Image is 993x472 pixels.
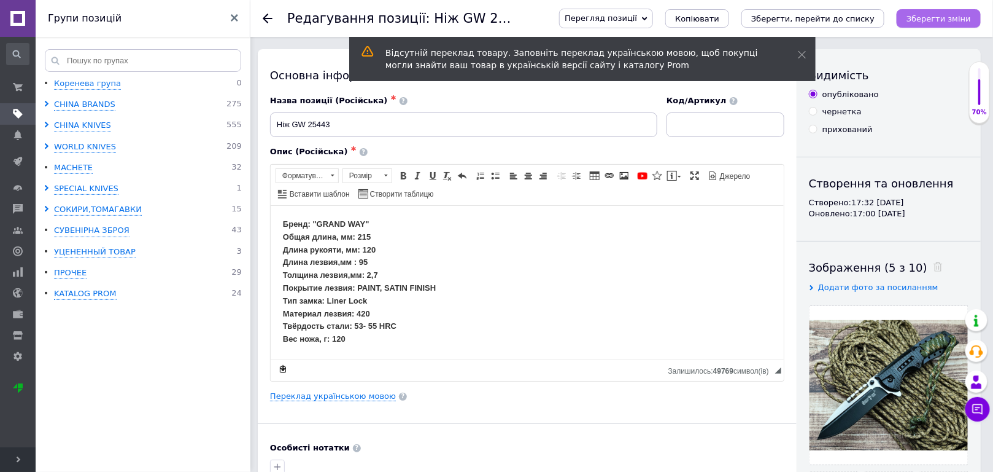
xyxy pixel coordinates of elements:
span: Опис (Російська) [270,147,348,156]
span: 1 [237,183,242,195]
span: 0 [237,78,242,90]
div: KATALOG PROM [54,288,117,300]
a: Повернути (Ctrl+Z) [455,169,469,183]
iframe: Редактор, 36E676BB-D1BD-499B-8A15-FF51DAB78D79 [271,206,784,360]
a: Зменшити відступ [555,169,568,183]
div: СОКИРИ,ТОМАГАВКИ [54,204,142,216]
span: Форматування [276,169,326,183]
div: MACHETE [54,162,93,174]
span: 3 [237,246,242,258]
div: Повернутися назад [263,14,272,23]
span: 15 [231,204,242,216]
div: WORLD KNIVES [54,141,116,153]
div: Створено: 17:32 [DATE] [809,197,968,208]
a: Таблиця [588,169,601,183]
h1: Редагування позиції: Ніж GW 25443 [287,11,531,26]
span: Додати фото за посиланням [818,283,938,292]
div: ПРОЧЕЕ [54,267,87,279]
a: Вставити/видалити маркований список [489,169,502,183]
div: Відсутній переклад товару. Заповніть переклад українською мовою, щоб покупці могли знайти ваш тов... [385,47,767,71]
span: 49769 [713,367,733,376]
div: CHINA KNIVES [54,120,111,132]
span: 32 [231,162,242,174]
a: По центру [522,169,535,183]
a: Видалити форматування [441,169,454,183]
span: 29 [231,267,242,279]
button: Чат з покупцем [965,397,990,422]
span: Копіювати [675,14,719,23]
span: Перегляд позиції [565,14,637,23]
div: Оновлено: 17:00 [DATE] [809,208,968,219]
button: Копіювати [665,9,729,28]
span: Створити таблицю [368,189,434,200]
span: 209 [226,141,242,153]
input: Пошук по групах [45,49,241,72]
button: Зберегти, перейти до списку [741,9,884,28]
div: Видимість [809,68,968,83]
span: Назва позиції (Російська) [270,96,388,105]
a: Вставити/Редагувати посилання (Ctrl+L) [603,169,616,183]
div: СУВЕНІРНА ЗБРОЯ [54,225,129,237]
a: Збільшити відступ [570,169,583,183]
a: Максимізувати [688,169,701,183]
div: Коренева група [54,78,121,90]
a: Додати відео з YouTube [636,169,649,183]
a: Курсив (Ctrl+I) [411,169,425,183]
div: Зображення (5 з 10) [809,260,968,275]
div: прихований [822,124,873,135]
div: SPECIAL KNIVES [54,183,118,195]
a: Вставити/видалити нумерований список [474,169,487,183]
div: 70% [970,108,989,117]
a: Створити таблицю [357,187,436,200]
div: опубліковано [822,89,879,100]
a: Вставити іконку [651,169,664,183]
a: Зробити резервну копію зараз [276,363,290,376]
a: Джерело [706,169,752,183]
a: Жирний (Ctrl+B) [396,169,410,183]
i: Зберегти зміни [906,14,971,23]
div: Створення та оновлення [809,176,968,191]
span: 24 [231,288,242,300]
span: Код/Артикул [667,96,727,105]
span: 555 [226,120,242,132]
span: 43 [231,225,242,237]
input: Наприклад, H&M жіноча сукня зелена 38 розмір вечірня максі з блискітками [270,112,657,137]
span: Розмір [343,169,380,183]
button: Зберегти зміни [897,9,981,28]
a: Переклад українською мовою [270,391,396,401]
a: Форматування [276,168,339,183]
a: Зображення [617,169,631,183]
a: По лівому краю [507,169,520,183]
b: Особисті нотатки [270,443,350,452]
div: Кiлькiсть символiв [668,364,775,376]
span: ✱ [391,94,396,102]
span: Джерело [718,171,751,182]
div: УЦЕНЕННЫЙ ТОВАР [54,246,136,258]
a: Вставити повідомлення [665,169,683,183]
a: Підкреслений (Ctrl+U) [426,169,439,183]
div: Основна інформація [270,68,784,83]
div: CHINA BRANDS [54,99,115,111]
div: 70% Якість заповнення [969,61,990,124]
span: Потягніть для зміни розмірів [775,368,781,374]
i: Зберегти, перейти до списку [751,14,875,23]
a: По правому краю [536,169,550,183]
div: чернетка [822,106,862,117]
span: 275 [226,99,242,111]
a: Розмір [342,168,392,183]
span: ✱ [351,145,357,153]
span: Вставити шаблон [288,189,350,200]
a: Вставити шаблон [276,187,352,200]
